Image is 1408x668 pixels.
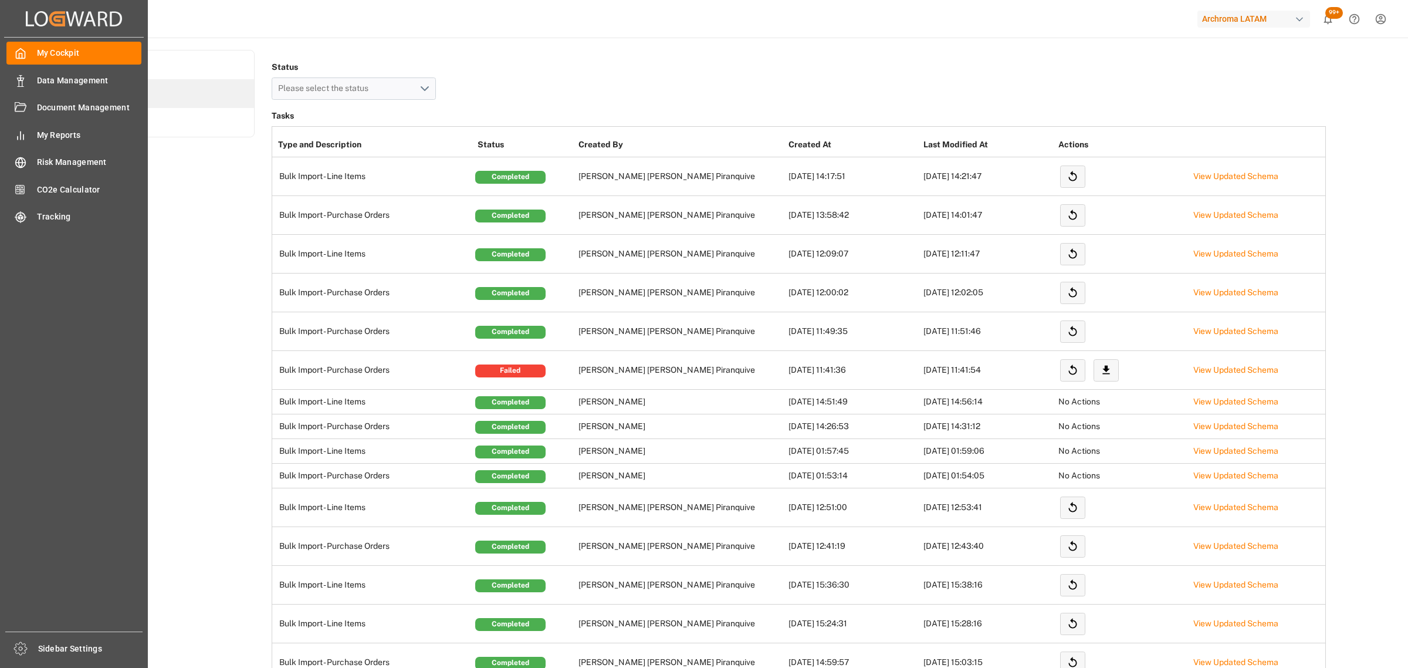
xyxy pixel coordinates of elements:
[920,157,1055,196] td: [DATE] 14:21:47
[920,414,1055,439] td: [DATE] 14:31:12
[1193,471,1278,480] a: View Updated Schema
[272,464,475,488] td: Bulk Import - Purchase Orders
[475,470,546,483] div: Completed
[272,312,475,351] td: Bulk Import - Purchase Orders
[576,439,786,464] td: [PERSON_NAME]
[1193,288,1278,297] a: View Updated Schema
[1055,133,1190,157] th: Actions
[1058,421,1100,431] span: No Actions
[475,248,546,261] div: Completed
[475,579,546,592] div: Completed
[920,133,1055,157] th: Last Modified At
[920,351,1055,390] td: [DATE] 11:41:54
[272,133,475,157] th: Type and Description
[786,351,920,390] td: [DATE] 11:41:36
[475,618,546,631] div: Completed
[475,326,546,339] div: Completed
[786,439,920,464] td: [DATE] 01:57:45
[920,390,1055,414] td: [DATE] 14:56:14
[576,527,786,566] td: [PERSON_NAME] [PERSON_NAME] Piranquive
[786,414,920,439] td: [DATE] 14:26:53
[272,390,475,414] td: Bulk Import - Line Items
[1325,7,1343,19] span: 99+
[272,274,475,312] td: Bulk Import - Purchase Orders
[576,390,786,414] td: [PERSON_NAME]
[920,274,1055,312] td: [DATE] 12:02:05
[475,133,576,157] th: Status
[786,312,920,351] td: [DATE] 11:49:35
[786,464,920,488] td: [DATE] 01:53:14
[37,211,142,223] span: Tracking
[786,390,920,414] td: [DATE] 14:51:49
[920,312,1055,351] td: [DATE] 11:51:46
[272,59,436,75] h4: Status
[475,365,546,377] div: Failed
[1058,471,1100,480] span: No Actions
[1193,365,1278,375] a: View Updated Schema
[576,274,786,312] td: [PERSON_NAME] [PERSON_NAME] Piranquive
[1193,210,1278,220] a: View Updated Schema
[475,446,546,458] div: Completed
[37,129,142,141] span: My Reports
[920,196,1055,235] td: [DATE] 14:01:47
[786,605,920,643] td: [DATE] 15:24:31
[272,157,475,196] td: Bulk Import - Line Items
[920,464,1055,488] td: [DATE] 01:54:05
[37,102,142,114] span: Document Management
[920,439,1055,464] td: [DATE] 01:59:06
[920,605,1055,643] td: [DATE] 15:28:16
[272,488,475,527] td: Bulk Import - Line Items
[272,351,475,390] td: Bulk Import - Purchase Orders
[38,643,143,655] span: Sidebar Settings
[1193,619,1278,628] a: View Updated Schema
[576,133,786,157] th: Created By
[920,488,1055,527] td: [DATE] 12:53:41
[1193,580,1278,589] a: View Updated Schema
[786,196,920,235] td: [DATE] 13:58:42
[786,133,920,157] th: Created At
[54,108,254,137] a: Activity
[786,157,920,196] td: [DATE] 14:17:51
[576,488,786,527] td: [PERSON_NAME] [PERSON_NAME] Piranquive
[1193,657,1278,667] a: View Updated Schema
[6,205,141,228] a: Tracking
[272,566,475,605] td: Bulk Import - Line Items
[272,196,475,235] td: Bulk Import - Purchase Orders
[576,235,786,274] td: [PERSON_NAME] [PERSON_NAME] Piranquive
[1197,11,1310,28] div: Archroma LATAM
[6,42,141,65] a: My Cockpit
[576,312,786,351] td: [PERSON_NAME] [PERSON_NAME] Piranquive
[6,123,141,146] a: My Reports
[576,351,786,390] td: [PERSON_NAME] [PERSON_NAME] Piranquive
[1193,171,1278,181] a: View Updated Schema
[475,396,546,409] div: Completed
[786,274,920,312] td: [DATE] 12:00:02
[786,527,920,566] td: [DATE] 12:41:19
[6,178,141,201] a: CO2e Calculator
[475,210,546,222] div: Completed
[1193,249,1278,258] a: View Updated Schema
[278,83,374,93] span: Please select the status
[576,605,786,643] td: [PERSON_NAME] [PERSON_NAME] Piranquive
[37,47,142,59] span: My Cockpit
[786,566,920,605] td: [DATE] 15:36:30
[1058,397,1100,406] span: No Actions
[1193,446,1278,456] a: View Updated Schema
[576,566,786,605] td: [PERSON_NAME] [PERSON_NAME] Piranquive
[1197,8,1315,30] button: Archroma LATAM
[272,439,475,464] td: Bulk Import - Line Items
[272,414,475,439] td: Bulk Import - Purchase Orders
[475,287,546,300] div: Completed
[37,184,142,196] span: CO2e Calculator
[37,75,142,87] span: Data Management
[6,96,141,119] a: Document Management
[920,235,1055,274] td: [DATE] 12:11:47
[1193,421,1278,431] a: View Updated Schema
[920,566,1055,605] td: [DATE] 15:38:16
[475,421,546,434] div: Completed
[6,151,141,174] a: Risk Management
[475,502,546,515] div: Completed
[475,171,546,184] div: Completed
[576,157,786,196] td: [PERSON_NAME] [PERSON_NAME] Piranquive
